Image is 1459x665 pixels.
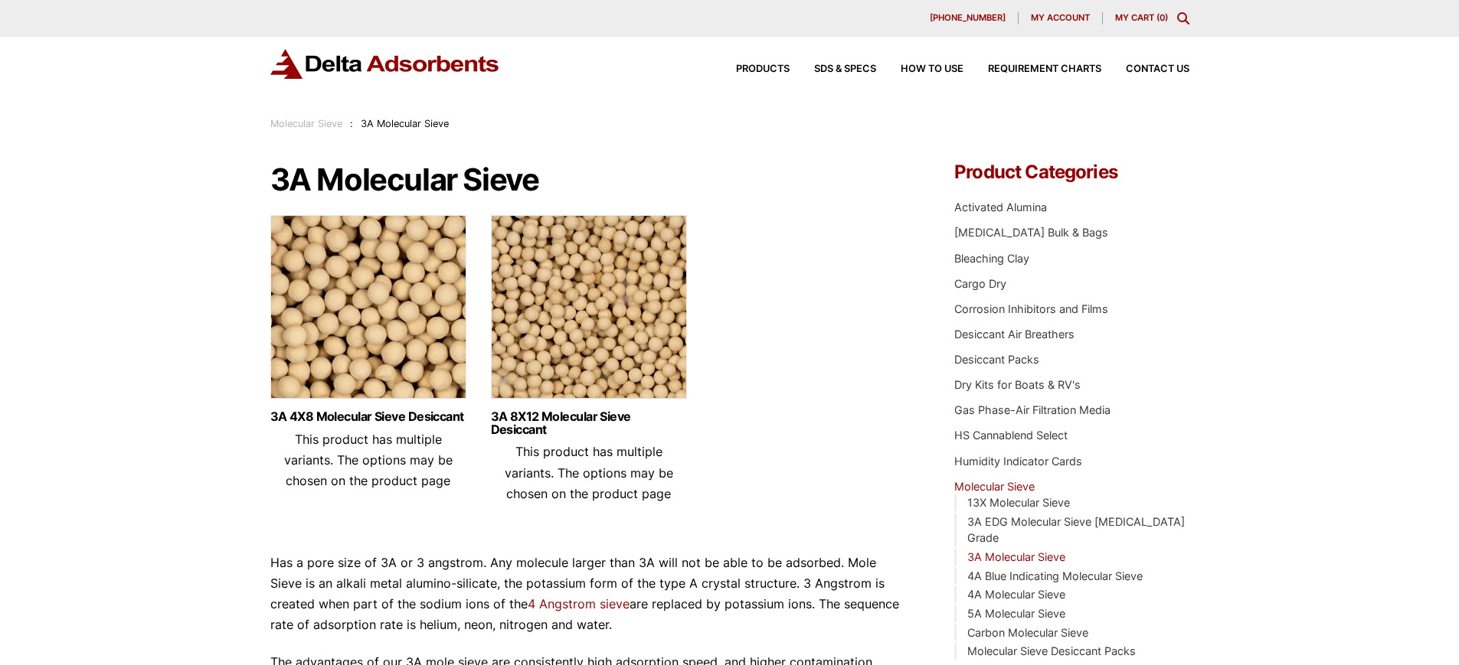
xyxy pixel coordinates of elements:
[918,12,1019,24] a: [PHONE_NUMBER]
[284,432,453,488] span: This product has multiple variants. The options may be chosen on the product page
[528,596,630,611] a: 4 Angstrom sieve
[967,515,1185,545] a: 3A EDG Molecular Sieve [MEDICAL_DATA] Grade
[954,302,1108,315] a: Corrosion Inhibitors and Films
[491,410,687,436] a: 3A 8X12 Molecular Sieve Desiccant
[712,64,790,74] a: Products
[967,607,1065,620] a: 5A Molecular Sieve
[1031,14,1090,22] span: My account
[930,14,1006,22] span: [PHONE_NUMBER]
[270,118,342,129] a: Molecular Sieve
[954,353,1039,366] a: Desiccant Packs
[1126,64,1189,74] span: Contact Us
[1160,12,1165,23] span: 0
[1019,12,1103,24] a: My account
[954,328,1075,341] a: Desiccant Air Breathers
[954,163,1189,181] h4: Product Categories
[270,410,466,423] a: 3A 4X8 Molecular Sieve Desiccant
[505,444,673,500] span: This product has multiple variants. The options may be chosen on the product page
[270,163,909,197] h1: 3A Molecular Sieve
[270,553,909,636] p: Has a pore size of 3A or 3 angstrom. Any molecule larger than 3A will not be able to be adsorbed....
[1177,12,1189,24] div: Toggle Modal Content
[988,64,1101,74] span: Requirement Charts
[270,49,500,79] img: Delta Adsorbents
[1101,64,1189,74] a: Contact Us
[954,480,1035,493] a: Molecular Sieve
[967,626,1088,639] a: Carbon Molecular Sieve
[967,588,1065,601] a: 4A Molecular Sieve
[967,644,1136,657] a: Molecular Sieve Desiccant Packs
[967,550,1065,563] a: 3A Molecular Sieve
[954,455,1082,468] a: Humidity Indicator Cards
[963,64,1101,74] a: Requirement Charts
[954,429,1068,442] a: HS Cannablend Select
[954,252,1029,265] a: Bleaching Clay
[350,118,353,129] span: :
[954,378,1081,391] a: Dry Kits for Boats & RV's
[876,64,963,74] a: How to Use
[790,64,876,74] a: SDS & SPECS
[361,118,449,129] span: 3A Molecular Sieve
[954,200,1047,214] a: Activated Alumina
[967,569,1143,582] a: 4A Blue Indicating Molecular Sieve
[901,64,963,74] span: How to Use
[954,403,1111,416] a: Gas Phase-Air Filtration Media
[967,496,1070,509] a: 13X Molecular Sieve
[736,64,790,74] span: Products
[954,226,1108,239] a: [MEDICAL_DATA] Bulk & Bags
[954,277,1006,290] a: Cargo Dry
[1115,12,1168,23] a: My Cart (0)
[814,64,876,74] span: SDS & SPECS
